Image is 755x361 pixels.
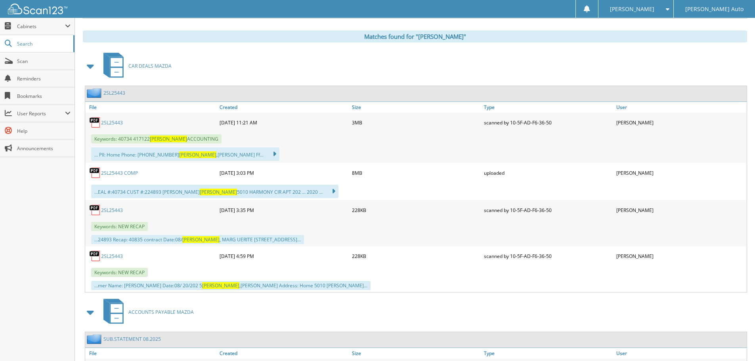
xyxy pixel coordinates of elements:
a: 2SL25443 COMP [101,170,138,176]
a: 2SL25443 [101,119,123,126]
div: [PERSON_NAME] [614,115,747,130]
a: Size [350,102,482,113]
div: 228KB [350,202,482,218]
div: [DATE] 11:21 AM [218,115,350,130]
span: Help [17,128,71,134]
div: [DATE] 3:03 PM [218,165,350,181]
span: Reminders [17,75,71,82]
img: PDF.png [89,117,101,128]
iframe: Chat Widget [715,323,755,361]
div: ...mer Name: [PERSON_NAME] Date:08/ 20/202 5 ,[PERSON_NAME] Address: Home 5010 [PERSON_NAME]... [91,281,371,290]
div: Matches found for "[PERSON_NAME]" [83,31,747,42]
div: 3MB [350,115,482,130]
span: Cabinets [17,23,65,30]
a: User [614,102,747,113]
div: 228KB [350,248,482,264]
div: ...24893 Recap: 40835 contract Date:08/ , MARG UERITE [STREET_ADDRESS]... [91,235,304,244]
a: ACCOUNTS PAYABLE MAZDA [99,296,194,328]
a: Created [218,348,350,359]
a: Type [482,102,614,113]
a: Created [218,102,350,113]
img: scan123-logo-white.svg [8,4,67,14]
a: 2SL25443 [103,90,125,96]
div: scanned by 10-5F-AD-F6-36-50 [482,248,614,264]
div: ...EAL #:40734 CUST #:224893 [PERSON_NAME] 5010 HARMONY CIR APT 202 ... 2020 ... [91,185,338,198]
span: Search [17,40,69,47]
div: 8MB [350,165,482,181]
div: [PERSON_NAME] [614,202,747,218]
a: SUB.STATEMENT 08.2025 [103,336,161,342]
span: [PERSON_NAME] [179,151,216,158]
div: scanned by 10-5F-AD-F6-36-50 [482,202,614,218]
img: PDF.png [89,167,101,179]
div: [PERSON_NAME] [614,165,747,181]
img: folder2.png [87,88,103,98]
span: Bookmarks [17,93,71,99]
div: [DATE] 4:59 PM [218,248,350,264]
span: [PERSON_NAME] [150,136,187,142]
span: Keywords: NEW RECAP [91,222,148,231]
img: PDF.png [89,204,101,216]
img: PDF.png [89,250,101,262]
a: 2SL25443 [101,207,123,214]
a: User [614,348,747,359]
a: File [85,102,218,113]
a: Type [482,348,614,359]
div: uploaded [482,165,614,181]
a: 2SL25443 [101,253,123,260]
a: CAR DEALS MAZDA [99,50,172,82]
span: Keywords: NEW RECAP [91,268,148,277]
img: folder2.png [87,334,103,344]
span: [PERSON_NAME] [610,7,654,11]
span: [PERSON_NAME] Auto [685,7,744,11]
span: [PERSON_NAME] [200,189,237,195]
div: ... PII: Home Phone: [PHONE_NUMBER] ,[PERSON_NAME] Ff... [91,147,279,161]
span: [PERSON_NAME] [182,236,220,243]
div: [PERSON_NAME] [614,248,747,264]
a: File [85,348,218,359]
a: Size [350,348,482,359]
div: scanned by 10-5F-AD-F6-36-50 [482,115,614,130]
span: Keywords: 40734 417122 ACCOUNTING [91,134,222,143]
span: ACCOUNTS PAYABLE MAZDA [128,309,194,315]
span: [PERSON_NAME] [202,282,239,289]
span: Scan [17,58,71,65]
span: User Reports [17,110,65,117]
span: CAR DEALS MAZDA [128,63,172,69]
div: [DATE] 3:35 PM [218,202,350,218]
span: Announcements [17,145,71,152]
